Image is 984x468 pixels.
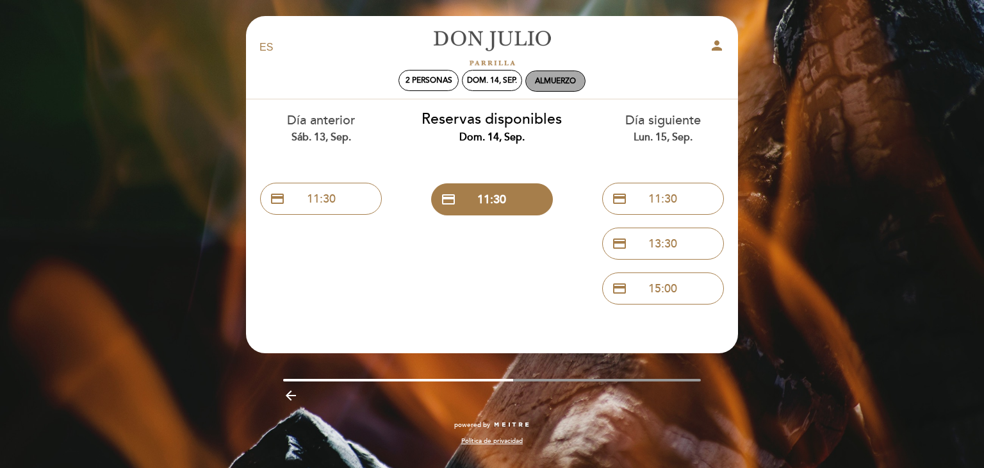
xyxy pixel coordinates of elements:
[461,437,523,446] a: Política de privacidad
[245,130,397,145] div: sáb. 13, sep.
[709,38,725,53] i: person
[412,30,572,65] a: [PERSON_NAME]
[245,112,397,144] div: Día anterior
[602,183,724,215] button: credit_card 11:30
[493,422,530,428] img: MEITRE
[467,76,517,85] div: dom. 14, sep.
[441,192,456,207] span: credit_card
[535,76,576,86] div: Almuerzo
[416,109,568,145] div: Reservas disponibles
[454,421,530,430] a: powered by
[406,76,452,85] span: 2 personas
[602,272,724,305] button: credit_card 15:00
[260,183,382,215] button: credit_card 11:30
[454,421,490,430] span: powered by
[587,112,739,144] div: Día siguiente
[602,228,724,260] button: credit_card 13:30
[612,281,627,296] span: credit_card
[270,191,285,206] span: credit_card
[612,191,627,206] span: credit_card
[587,130,739,145] div: lun. 15, sep.
[283,388,299,403] i: arrow_backward
[612,236,627,251] span: credit_card
[431,183,553,215] button: credit_card 11:30
[709,38,725,58] button: person
[416,130,568,145] div: dom. 14, sep.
